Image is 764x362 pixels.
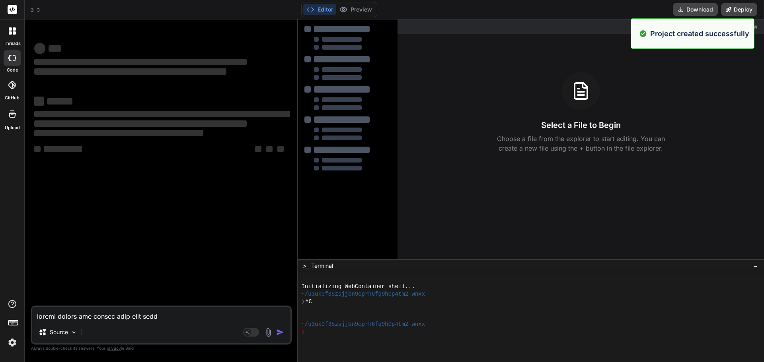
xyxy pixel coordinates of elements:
[266,146,273,152] span: ‌
[5,124,20,131] label: Upload
[305,298,312,306] span: ^C
[753,262,758,270] span: −
[255,146,261,152] span: ‌
[30,6,41,14] span: 3
[34,68,226,75] span: ‌
[44,146,82,152] span: ‌
[301,298,305,306] span: ❯
[70,329,77,336] img: Pick Models
[276,328,284,336] img: icon
[7,67,18,74] label: code
[4,40,21,47] label: threads
[49,45,61,52] span: ‌
[6,336,19,349] img: settings
[301,283,415,290] span: Initializing WebContainer shell...
[673,3,718,16] button: Download
[264,328,273,337] img: attachment
[34,59,247,65] span: ‌
[34,146,41,152] span: ‌
[5,95,19,101] label: GitHub
[301,321,425,328] span: ~/u3uk0f35zsjjbn9cprh6fq9h0p4tm2-wnxx
[639,28,647,39] img: alert
[47,98,72,105] span: ‌
[492,134,670,153] p: Choose a file from the explorer to start editing. You can create a new file using the + button in...
[311,262,333,270] span: Terminal
[50,328,68,336] p: Source
[303,4,336,15] button: Editor
[34,43,45,54] span: ‌
[277,146,284,152] span: ‌
[34,97,44,106] span: ‌
[107,346,121,350] span: privacy
[541,120,621,131] h3: Select a File to Begin
[34,130,203,136] span: ‌
[34,111,290,117] span: ‌
[301,290,425,298] span: ~/u3uk0f35zsjjbn9cprh6fq9h0p4tm2-wnxx
[31,345,292,352] p: Always double-check its answers. Your in Bind
[650,28,749,39] p: Project created successfully
[752,259,759,272] button: −
[336,4,375,15] button: Preview
[301,328,305,336] span: ❯
[34,120,247,127] span: ‌
[303,262,309,270] span: >_
[721,3,757,16] button: Deploy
